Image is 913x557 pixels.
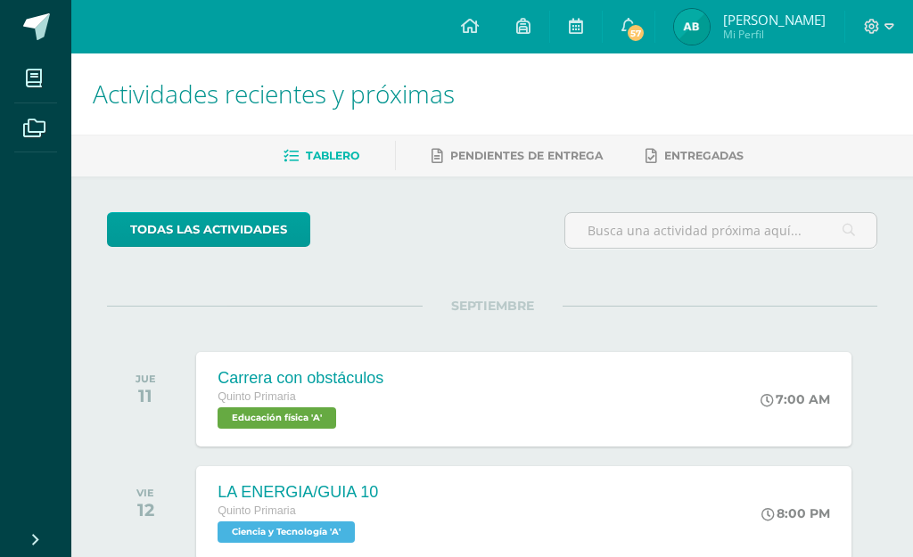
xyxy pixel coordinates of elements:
span: Pendientes de entrega [450,149,603,162]
span: Entregadas [664,149,744,162]
span: Educación física 'A' [218,407,336,429]
a: Pendientes de entrega [432,142,603,170]
div: LA ENERGIA/GUIA 10 [218,483,378,502]
span: [PERSON_NAME] [723,11,826,29]
span: Quinto Primaria [218,504,296,517]
span: Mi Perfil [723,27,826,42]
div: 12 [136,499,154,520]
div: 7:00 AM [761,391,830,407]
span: Actividades recientes y próximas [93,77,455,111]
img: c2baf109a9d2730ea0bde87aae889d22.png [674,9,710,45]
span: Ciencia y Tecnología 'A' [218,521,355,543]
span: SEPTIEMBRE [423,298,563,314]
span: 57 [626,23,646,43]
div: 11 [136,385,156,406]
a: Tablero [284,142,359,170]
input: Busca una actividad próxima aquí... [565,213,876,248]
div: VIE [136,487,154,499]
span: Quinto Primaria [218,390,296,403]
div: Carrera con obstáculos [218,369,383,388]
div: 8:00 PM [761,505,830,521]
div: JUE [136,373,156,385]
a: todas las Actividades [107,212,310,247]
span: Tablero [306,149,359,162]
a: Entregadas [646,142,744,170]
